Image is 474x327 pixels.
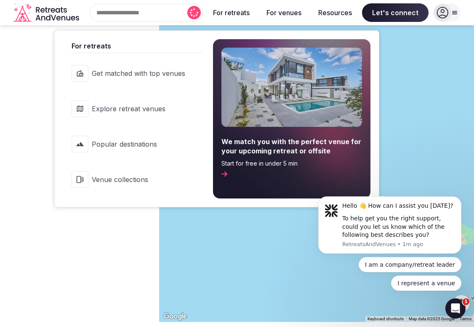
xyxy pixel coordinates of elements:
span: Explore retreat venues [92,104,185,113]
button: For retreats [206,3,256,22]
a: We match you with the perfect venue for your upcoming retreat or offsiteStart for free in under 5... [213,39,370,198]
a: Visit the homepage [13,3,81,22]
iframe: Intercom notifications message [306,186,474,323]
a: Open this area in Google Maps (opens a new window) [161,311,189,322]
span: Get matched with top venues [92,69,185,78]
img: For retreats [221,48,362,127]
a: Get matched with top venues [63,56,203,90]
button: Resources [312,3,359,22]
span: Let's connect [362,3,429,22]
button: For venues [260,3,308,22]
img: Google [161,311,189,322]
span: We match you with the perfect venue for your upcoming retreat or offsite [221,137,362,156]
iframe: Intercom live chat [445,298,466,319]
span: Venue collections [92,175,185,184]
a: Popular destinations [63,127,203,161]
span: Start for free in under 5 min [221,159,362,168]
a: Venue collections [63,163,203,196]
span: Popular destinations [92,139,185,149]
span: For retreats [72,41,203,51]
a: Explore retreat venues [63,92,203,126]
svg: Retreats and Venues company logo [13,3,81,22]
span: 1 [463,298,469,305]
